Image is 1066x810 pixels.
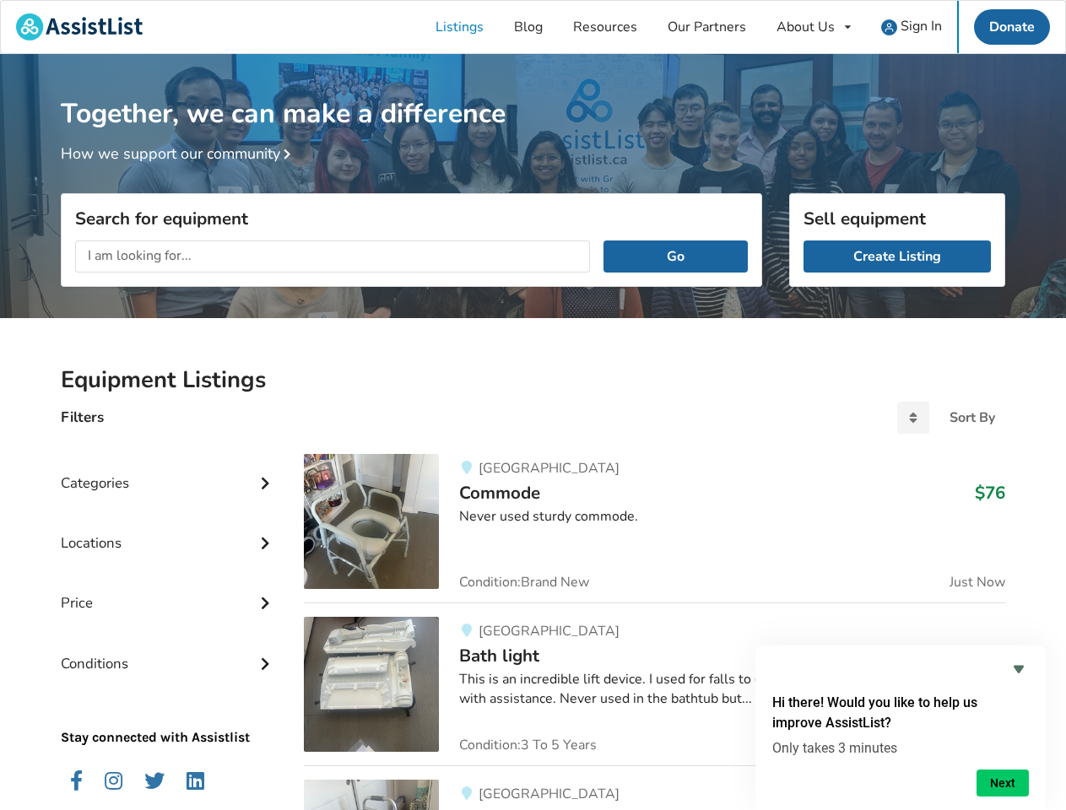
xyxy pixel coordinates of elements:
[975,482,1005,504] h3: $76
[772,693,1029,733] h2: Hi there! Would you like to help us improve AssistList?
[459,507,1005,526] div: Never used sturdy commode.
[420,1,499,53] a: Listings
[1009,659,1029,679] button: Hide survey
[304,602,1005,765] a: bathroom safety-bath light [GEOGRAPHIC_DATA]Bath light$200This is an incredible lift device. I us...
[950,411,995,424] div: Sort By
[459,670,1005,709] div: This is an incredible lift device. I used for falls to get my husband high enough to stand up wit...
[804,240,991,273] a: Create Listing
[304,617,439,752] img: bathroom safety-bath light
[304,454,1005,602] a: bathroom safety-commode [GEOGRAPHIC_DATA]Commode$76Never used sturdy commode.Condition:Brand NewJ...
[304,454,439,589] img: bathroom safety-commode
[479,459,620,478] span: [GEOGRAPHIC_DATA]
[777,20,835,34] div: About Us
[16,13,143,40] img: assistlist-logo
[459,481,540,505] span: Commode
[75,240,590,273] input: I am looking for...
[61,365,1005,395] h2: Equipment Listings
[950,575,1005,589] span: Just Now
[499,1,558,53] a: Blog
[804,208,991,229] h3: Sell equipment
[901,17,942,35] span: Sign In
[61,54,1005,131] h1: Together, we can make a difference
[479,785,620,803] span: [GEOGRAPHIC_DATA]
[772,659,1029,796] div: Hi there! Would you like to help us improve AssistList?
[558,1,652,53] a: Resources
[965,645,1005,667] h3: $200
[61,621,277,681] div: Conditions
[459,738,597,752] span: Condition: 3 To 5 Years
[652,1,761,53] a: Our Partners
[61,500,277,560] div: Locations
[974,9,1050,45] a: Donate
[75,208,748,229] h3: Search for equipment
[61,560,277,620] div: Price
[459,644,539,667] span: Bath light
[61,440,277,500] div: Categories
[977,769,1029,796] button: Next question
[479,622,620,640] span: [GEOGRAPHIC_DATA]
[61,681,277,748] p: Stay connected with Assistlist
[61,143,297,164] a: How we support our community
[866,1,957,53] a: user icon Sign In
[603,240,748,273] button: Go
[881,19,897,35] img: user icon
[459,575,589,589] span: Condition: Brand New
[61,408,104,427] h4: Filters
[772,740,1029,756] p: Only takes 3 minutes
